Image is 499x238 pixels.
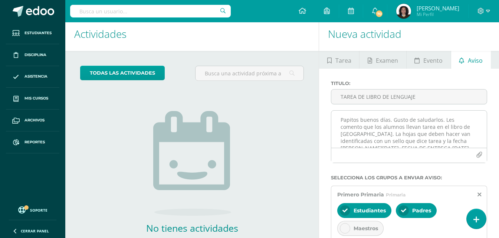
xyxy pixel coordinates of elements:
[386,192,406,198] span: Primaria
[6,131,59,153] a: Reportes
[354,207,386,214] span: Estudiantes
[423,52,443,69] span: Evento
[337,191,384,198] span: Primero Primaria
[468,52,483,69] span: Aviso
[375,10,383,18] span: 70
[354,225,378,232] span: Maestros
[376,52,398,69] span: Examen
[118,222,266,234] h2: No tienes actividades
[24,52,46,58] span: Disciplina
[407,51,451,69] a: Evento
[24,95,48,101] span: Mis cursos
[6,88,59,110] a: Mis cursos
[70,5,231,17] input: Busca un usuario...
[331,81,487,86] label: Titulo :
[6,66,59,88] a: Asistencia
[335,52,351,69] span: Tarea
[451,51,491,69] a: Aviso
[331,111,487,148] textarea: Papitos buenos días. Gusto de saludarlos. Les comento que los alumnos llevan tarea en el libro de...
[6,44,59,66] a: Disciplina
[417,4,459,12] span: [PERSON_NAME]
[331,89,487,104] input: Titulo
[396,4,411,19] img: 1c8923e76ea64e00436fe67413b3b1a1.png
[9,205,56,215] a: Soporte
[153,111,231,216] img: no_activities.png
[6,22,59,44] a: Estudiantes
[319,51,359,69] a: Tarea
[24,117,45,123] span: Archivos
[80,66,165,80] a: todas las Actividades
[24,30,52,36] span: Estudiantes
[6,110,59,131] a: Archivos
[21,228,49,234] span: Cerrar panel
[196,66,304,81] input: Busca una actividad próxima aquí...
[412,207,431,214] span: Padres
[360,51,406,69] a: Examen
[328,17,490,51] h1: Nueva actividad
[24,74,47,79] span: Asistencia
[74,17,310,51] h1: Actividades
[417,11,459,17] span: Mi Perfil
[331,175,487,180] label: Selecciona los grupos a enviar aviso :
[30,208,47,213] span: Soporte
[24,139,45,145] span: Reportes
